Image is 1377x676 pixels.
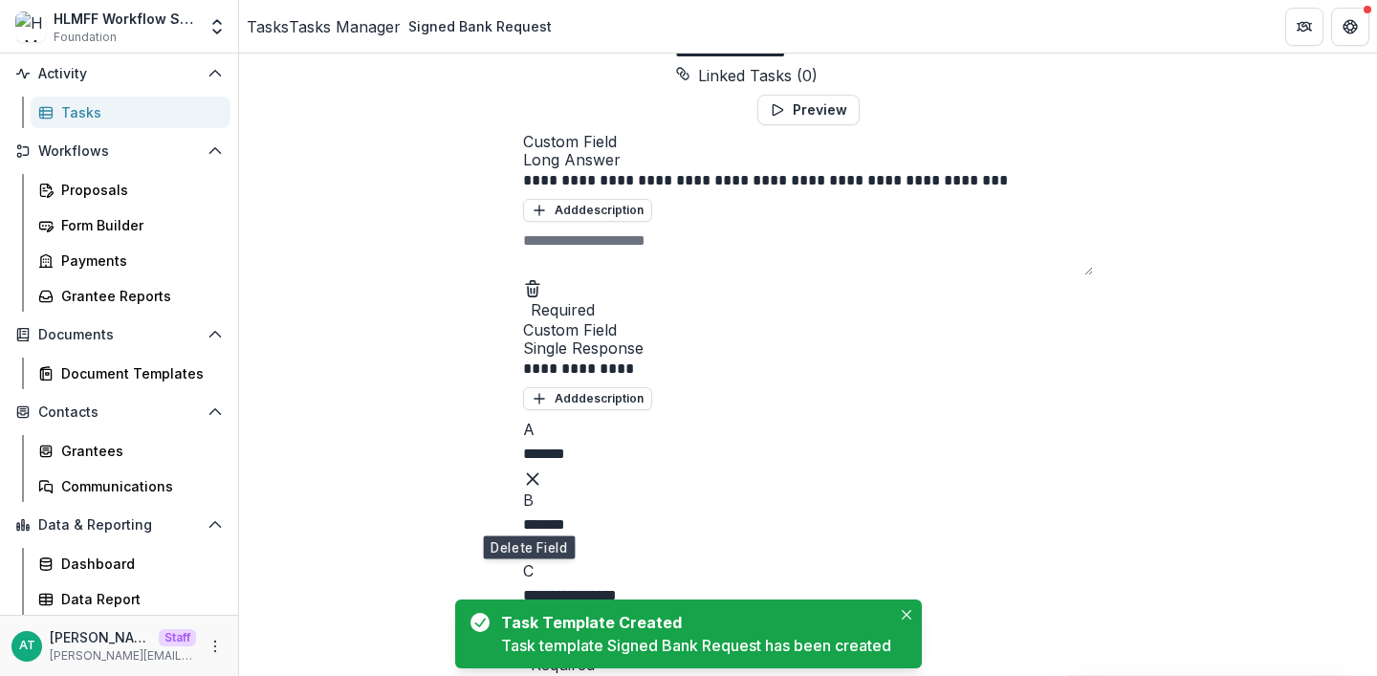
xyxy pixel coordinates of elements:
button: Get Help [1331,8,1369,46]
div: Form Builder [61,215,215,235]
a: Document Templates [31,358,230,389]
span: Single Response [523,339,1093,358]
button: More [204,635,227,658]
button: Open Activity [8,58,230,89]
img: HLMFF Workflow Sandbox [15,11,46,42]
div: Communications [61,476,215,496]
button: Delete field [523,275,542,298]
div: Proposals [61,180,215,200]
span: Data & Reporting [38,517,200,534]
button: Open entity switcher [204,8,230,46]
div: Anna Test [19,640,35,652]
p: [PERSON_NAME] [50,627,151,647]
button: Open Documents [8,319,230,350]
span: Activity [38,66,200,82]
div: Tasks [61,102,215,122]
span: Long Answer [523,151,1093,169]
div: B [523,489,1093,512]
button: Adddescription [523,199,652,222]
a: Payments [31,245,230,276]
div: Document Templates [61,363,215,383]
span: Foundation [54,29,117,46]
span: Custom Field [523,321,1093,339]
div: A [523,418,1093,441]
div: Grantee Reports [61,286,215,306]
a: Dashboard [31,548,230,579]
a: Proposals [31,174,230,206]
a: Grantee Reports [31,280,230,312]
button: Partners [1285,8,1323,46]
div: Data Report [61,589,215,609]
div: C [523,559,1093,582]
a: Tasks Manager [289,15,401,38]
a: Form Builder [31,209,230,241]
button: Open Workflows [8,136,230,166]
button: Open Contacts [8,397,230,427]
button: Remove option [523,466,542,489]
nav: breadcrumb [247,12,559,40]
span: Contacts [38,404,200,421]
button: dependent-tasks [675,64,818,87]
div: Grantees [61,441,215,461]
span: Custom Field [523,133,1093,151]
button: Required [523,298,595,321]
div: Signed Bank Request [408,16,552,36]
div: Task Template Created [501,611,884,634]
div: HLMFF Workflow Sandbox [54,9,196,29]
a: Tasks [31,97,230,128]
a: Communications [31,470,230,502]
p: [PERSON_NAME][EMAIL_ADDRESS][DOMAIN_NAME] [50,647,196,665]
button: Preview [757,95,860,125]
div: Payments [61,251,215,271]
a: Tasks [247,15,289,38]
span: Workflows [38,143,200,160]
p: Staff [159,629,196,646]
span: Documents [38,327,200,343]
a: Data Report [31,583,230,615]
button: Close [895,603,918,626]
button: Open Data & Reporting [8,510,230,540]
button: Adddescription [523,387,652,410]
div: Dashboard [61,554,215,574]
a: Grantees [31,435,230,467]
button: Remove option [523,536,542,559]
div: Task template Signed Bank Request has been created [501,634,891,657]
